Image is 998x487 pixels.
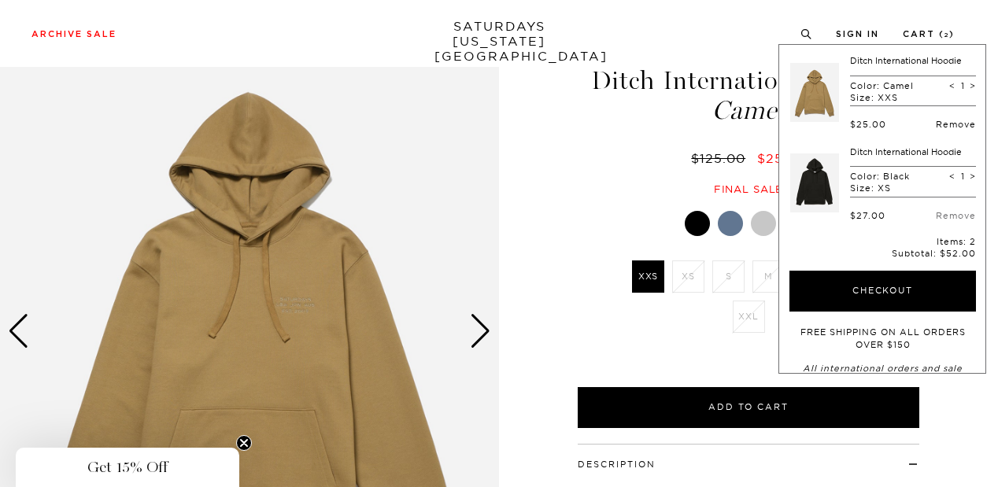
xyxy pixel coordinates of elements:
[949,80,955,91] span: <
[936,210,976,221] a: Remove
[949,171,955,182] span: <
[31,30,116,39] a: Archive Sale
[575,183,922,196] div: Final sale
[940,248,976,259] span: $52.00
[936,119,976,130] a: Remove
[8,314,29,349] div: Previous slide
[789,236,976,247] p: Items: 2
[575,98,922,124] span: Camel
[803,363,963,386] em: All international orders and sale items are final sale.
[850,55,962,66] a: Ditch International Hoodie
[789,271,976,312] button: Checkout
[850,146,962,157] a: Ditch International Hoodie
[970,171,976,182] span: >
[757,150,806,166] span: $25.00
[575,68,922,124] h1: Ditch International Hoodie
[578,460,656,469] button: Description
[797,327,968,351] p: FREE SHIPPING ON ALL ORDERS OVER $150
[850,210,885,221] div: $27.00
[578,387,919,428] button: Add to Cart
[16,448,239,487] div: Get 15% OffClose teaser
[434,19,564,64] a: SATURDAYS[US_STATE][GEOGRAPHIC_DATA]
[87,458,168,477] span: Get 15% Off
[789,248,976,259] p: Subtotal:
[850,183,910,194] p: Size: XS
[470,314,491,349] div: Next slide
[850,171,910,182] p: Color: Black
[850,80,914,91] p: Color: Camel
[236,435,252,451] button: Close teaser
[632,260,664,293] label: XXS
[903,30,955,39] a: Cart (2)
[850,92,914,103] p: Size: XXS
[850,119,886,130] div: $25.00
[970,80,976,91] span: >
[691,150,752,166] del: $125.00
[944,32,949,39] small: 2
[836,30,879,39] a: Sign In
